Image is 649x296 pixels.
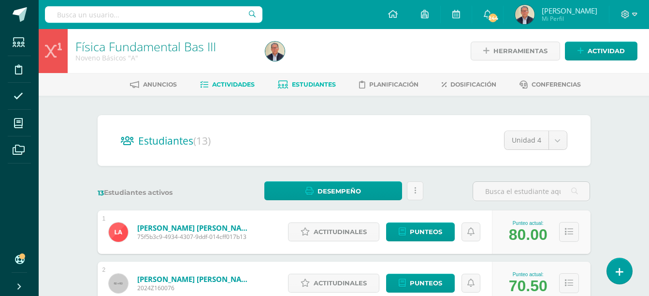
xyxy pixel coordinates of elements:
[288,222,379,241] a: Actitudinales
[137,274,253,284] a: [PERSON_NAME] [PERSON_NAME]
[75,40,254,53] h1: Física Fundamental Bas III
[532,81,581,88] span: Conferencias
[542,6,597,15] span: [PERSON_NAME]
[488,13,498,23] span: 244
[264,181,402,200] a: Desempeño
[45,6,262,23] input: Busca un usuario...
[515,5,534,24] img: 385d9a0064c6fd6996549f29431cb4ef.png
[471,42,560,60] a: Herramientas
[565,42,637,60] a: Actividad
[137,284,253,292] span: 2024Z160076
[102,215,106,222] div: 1
[137,223,253,233] a: [PERSON_NAME] [PERSON_NAME]
[317,182,361,200] span: Desempeño
[509,226,548,244] div: 80.00
[98,188,215,197] label: Estudiantes activos
[386,222,455,241] a: Punteos
[278,77,336,92] a: Estudiantes
[442,77,496,92] a: Dosificación
[288,274,379,293] a: Actitudinales
[450,81,496,88] span: Dosificación
[98,189,104,197] span: 13
[75,38,216,55] a: Física Fundamental Bas III
[143,81,177,88] span: Anuncios
[314,223,367,241] span: Actitudinales
[109,274,128,293] img: 60x60
[138,134,211,148] span: Estudiantes
[509,221,548,226] div: Punteo actual:
[588,42,625,60] span: Actividad
[410,274,442,292] span: Punteos
[473,182,590,201] input: Busca el estudiante aquí...
[212,81,255,88] span: Actividades
[314,274,367,292] span: Actitudinales
[102,266,106,273] div: 2
[369,81,418,88] span: Planificación
[137,233,253,241] span: 75f5b3c9-4934-4307-9ddf-014cff017b13
[193,134,211,148] span: (13)
[493,42,548,60] span: Herramientas
[410,223,442,241] span: Punteos
[386,274,455,293] a: Punteos
[292,81,336,88] span: Estudiantes
[509,277,548,295] div: 70.50
[200,77,255,92] a: Actividades
[505,131,567,149] a: Unidad 4
[75,53,254,62] div: Noveno Básicos 'A'
[512,131,541,149] span: Unidad 4
[265,42,285,61] img: 385d9a0064c6fd6996549f29431cb4ef.png
[519,77,581,92] a: Conferencias
[509,272,548,277] div: Punteo actual:
[359,77,418,92] a: Planificación
[130,77,177,92] a: Anuncios
[542,15,597,23] span: Mi Perfil
[109,222,128,242] img: 825320e3c80eb38c9006724af95bc0cc.png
